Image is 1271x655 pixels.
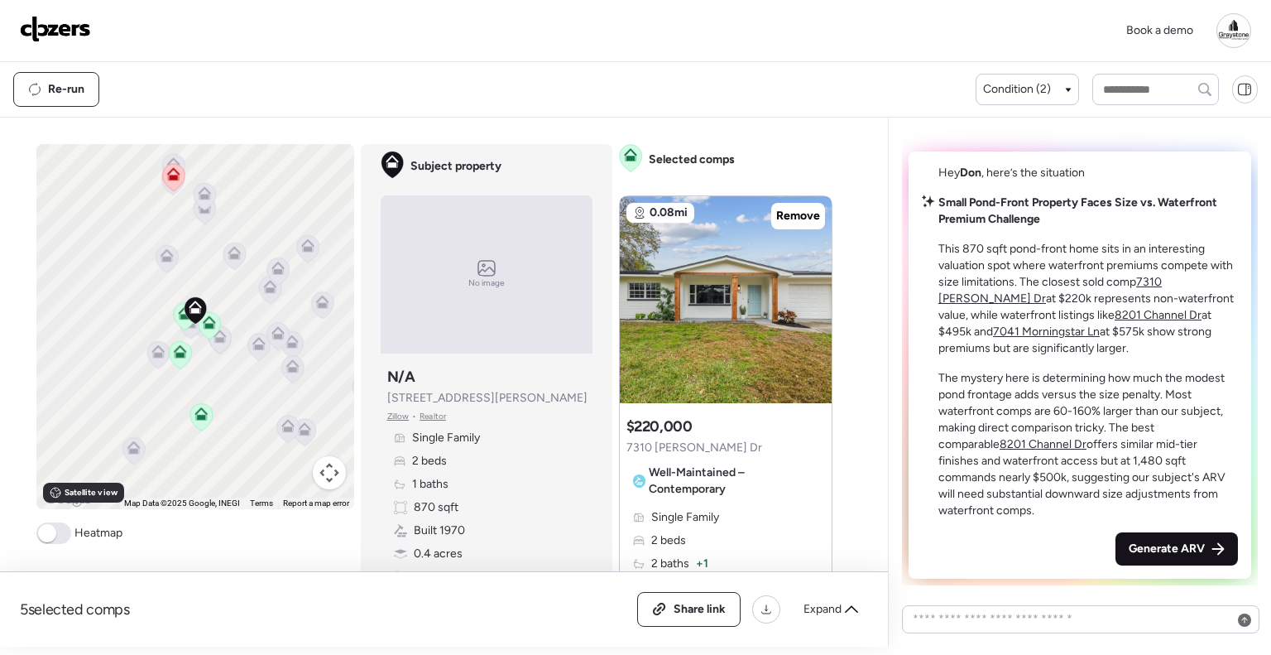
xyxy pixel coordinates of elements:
span: Expand [803,601,842,618]
span: 0.4 acres [414,546,463,562]
span: [STREET_ADDRESS][PERSON_NAME] [387,390,588,407]
span: Remove [776,208,820,224]
a: 8201 Channel Dr [1115,308,1201,322]
span: Single Family [651,509,719,526]
span: Heatmap [74,525,122,542]
button: Map camera controls [313,456,346,489]
span: Concrete Block [414,569,495,585]
a: Terms (opens in new tab) [250,498,273,508]
a: 8201 Channel Dr [1000,437,1086,451]
span: 1 baths [412,476,448,493]
h3: $220,000 [626,417,693,436]
span: + 1 [696,556,708,572]
img: Logo [20,16,91,42]
span: Share link [674,601,726,618]
span: 0.08mi [650,205,688,221]
span: 2 beds [412,453,447,470]
span: Selected comps [649,152,735,168]
p: The mystery here is determining how much the modest pond frontage adds versus the size penalty. M... [938,370,1238,519]
span: Re-run [48,81,84,98]
span: Book a demo [1126,23,1193,37]
span: 2 baths [651,556,689,572]
span: • [412,410,416,423]
h3: N/A [387,367,415,387]
a: Open this area in Google Maps (opens a new window) [41,488,95,509]
img: Google [41,488,95,509]
span: Generate ARV [1129,541,1205,557]
span: Condition (2) [983,81,1051,98]
span: 7310 [PERSON_NAME] Dr [626,440,762,456]
a: 7041 Morningstar Ln [993,325,1100,339]
span: Zillow [387,410,410,423]
span: Hey , here’s the situation [938,166,1085,180]
span: Satellite view [65,486,118,499]
span: 870 sqft [414,499,458,516]
span: Subject property [410,158,501,175]
p: This 870 sqft pond-front home sits in an interesting valuation spot where waterfront premiums com... [938,241,1238,357]
span: Don [960,166,981,180]
a: Report a map error [283,498,349,508]
span: Single Family [412,430,480,446]
span: Map Data ©2025 Google, INEGI [124,498,240,508]
span: Realtor [420,410,446,423]
strong: Small Pond-Front Property Faces Size vs. Waterfront Premium Challenge [938,195,1217,226]
span: Well-Maintained – Contemporary [649,465,818,498]
span: 5 selected comps [20,600,130,619]
span: Built 1970 [414,523,465,539]
span: 2 beds [651,532,686,549]
span: No image [468,277,505,290]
